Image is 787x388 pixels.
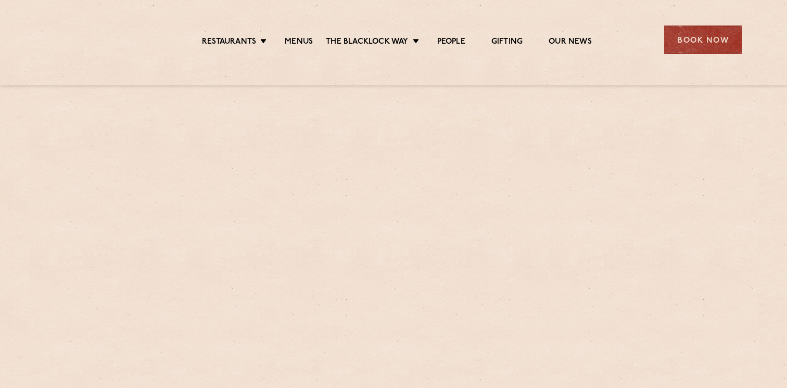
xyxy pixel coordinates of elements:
[437,37,465,48] a: People
[285,37,313,48] a: Menus
[664,25,742,54] div: Book Now
[491,37,523,48] a: Gifting
[202,37,256,48] a: Restaurants
[45,10,135,70] img: svg%3E
[549,37,592,48] a: Our News
[326,37,408,48] a: The Blacklock Way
